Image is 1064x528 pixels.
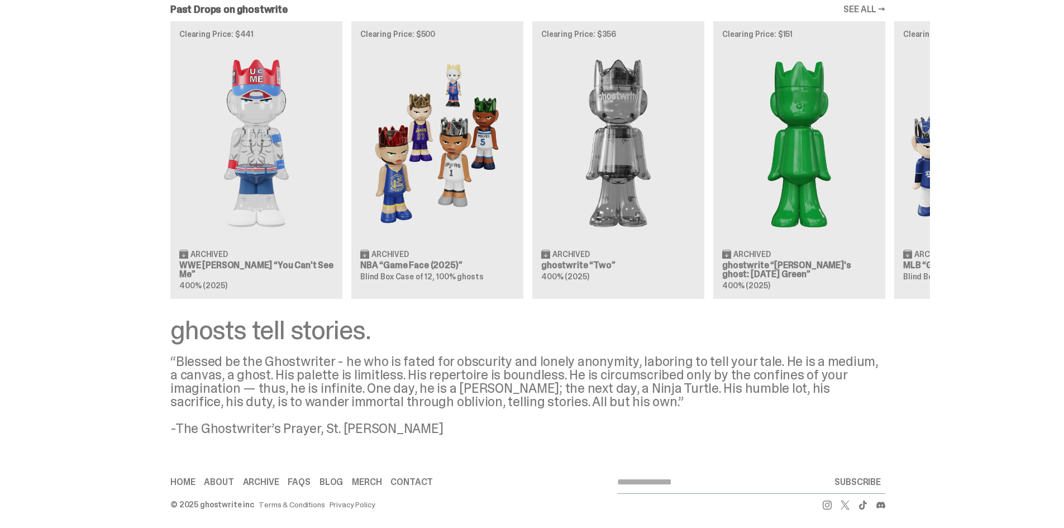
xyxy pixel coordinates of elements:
[319,478,343,487] a: Blog
[903,30,1057,38] p: Clearing Price: $425
[288,478,310,487] a: FAQs
[330,501,375,508] a: Privacy Policy
[179,30,333,38] p: Clearing Price: $441
[541,272,589,282] span: 400% (2025)
[914,250,952,258] span: Archived
[360,272,483,282] span: Blind Box Case of 12, 100% ghosts
[360,261,514,270] h3: NBA “Game Face (2025)”
[733,250,771,258] span: Archived
[713,21,885,298] a: Clearing Price: $151 Schrödinger's ghost: Sunday Green Archived
[843,5,885,14] a: SEE ALL →
[352,478,381,487] a: Merch
[360,47,514,240] img: Game Face (2025)
[170,355,885,435] div: “Blessed be the Ghostwriter - he who is fated for obscurity and lonely anonymity, laboring to tel...
[179,47,333,240] img: You Can't See Me
[179,280,227,291] span: 400% (2025)
[541,47,695,240] img: Two
[541,261,695,270] h3: ghostwrite “Two”
[532,21,704,298] a: Clearing Price: $356 Two Archived
[170,317,885,344] div: ghosts tell stories.
[903,261,1057,270] h3: MLB “Game Face (2025)”
[722,261,876,279] h3: ghostwrite “[PERSON_NAME]'s ghost: [DATE] Green”
[190,250,228,258] span: Archived
[541,30,695,38] p: Clearing Price: $356
[170,4,288,15] h2: Past Drops on ghostwrite
[722,47,876,240] img: Schrödinger's ghost: Sunday Green
[903,272,1026,282] span: Blind Box Case of 12, 100% ghosts
[170,501,254,508] div: © 2025 ghostwrite inc
[204,478,233,487] a: About
[360,30,514,38] p: Clearing Price: $500
[552,250,590,258] span: Archived
[179,261,333,279] h3: WWE [PERSON_NAME] “You Can't See Me”
[243,478,279,487] a: Archive
[722,30,876,38] p: Clearing Price: $151
[903,47,1057,240] img: Game Face (2025)
[170,478,195,487] a: Home
[371,250,409,258] span: Archived
[170,21,342,298] a: Clearing Price: $441 You Can't See Me Archived
[722,280,770,291] span: 400% (2025)
[351,21,523,298] a: Clearing Price: $500 Game Face (2025) Archived
[259,501,325,508] a: Terms & Conditions
[390,478,433,487] a: Contact
[830,471,885,493] button: SUBSCRIBE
